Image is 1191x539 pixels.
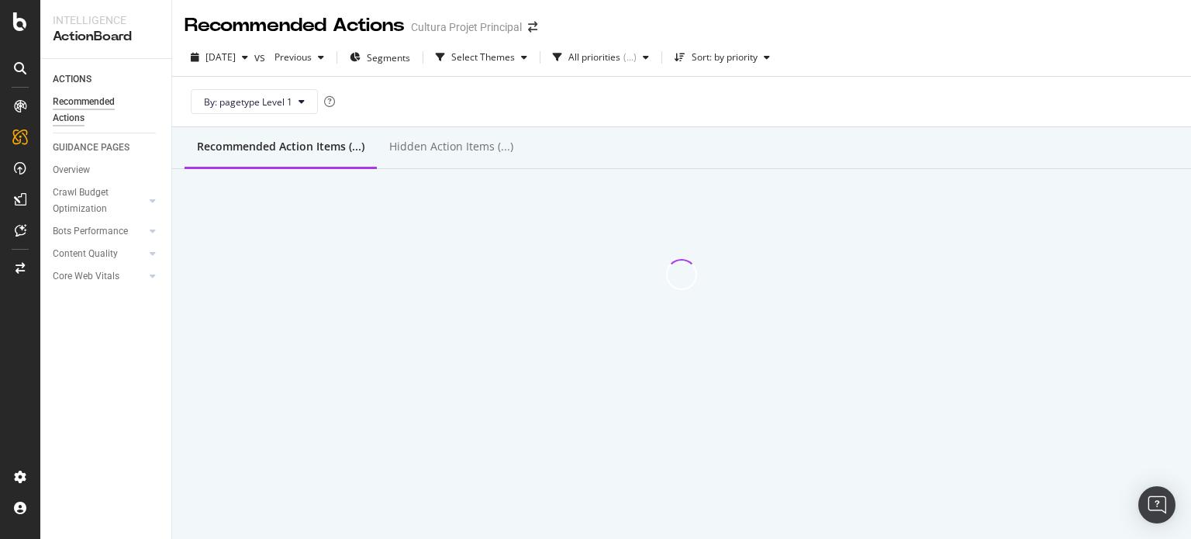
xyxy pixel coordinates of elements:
[254,50,268,65] span: vs
[53,71,91,88] div: ACTIONS
[53,71,161,88] a: ACTIONS
[53,140,129,156] div: GUIDANCE PAGES
[53,246,118,262] div: Content Quality
[53,223,145,240] a: Bots Performance
[411,19,522,35] div: Cultura Projet Principal
[53,185,134,217] div: Crawl Budget Optimization
[53,12,159,28] div: Intelligence
[53,268,119,285] div: Core Web Vitals
[343,45,416,70] button: Segments
[367,51,410,64] span: Segments
[197,139,364,154] div: Recommended Action Items (...)
[668,45,776,70] button: Sort: by priority
[430,45,533,70] button: Select Themes
[53,162,161,178] a: Overview
[53,94,146,126] div: Recommended Actions
[53,94,161,126] a: Recommended Actions
[191,89,318,114] button: By: pagetype Level 1
[53,140,161,156] a: GUIDANCE PAGES
[53,28,159,46] div: ActionBoard
[623,53,637,62] div: ( ... )
[53,162,90,178] div: Overview
[205,50,236,64] span: 2025 Jul. 4th
[53,185,145,217] a: Crawl Budget Optimization
[268,50,312,64] span: Previous
[185,45,254,70] button: [DATE]
[268,45,330,70] button: Previous
[204,95,292,109] span: By: pagetype Level 1
[451,53,515,62] div: Select Themes
[53,246,145,262] a: Content Quality
[389,139,513,154] div: Hidden Action Items (...)
[1138,486,1175,523] div: Open Intercom Messenger
[53,223,128,240] div: Bots Performance
[528,22,537,33] div: arrow-right-arrow-left
[547,45,655,70] button: All priorities(...)
[53,268,145,285] a: Core Web Vitals
[185,12,405,39] div: Recommended Actions
[568,53,620,62] div: All priorities
[692,53,758,62] div: Sort: by priority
